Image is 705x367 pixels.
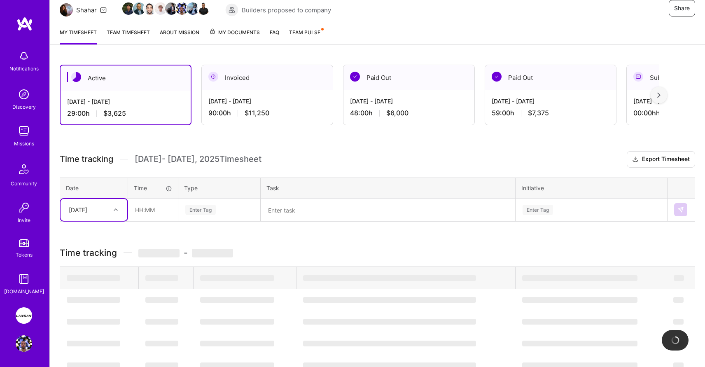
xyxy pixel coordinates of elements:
[145,319,178,325] span: ‌
[71,72,81,82] img: Active
[492,97,609,105] div: [DATE] - [DATE]
[67,109,184,118] div: 29:00 h
[522,341,637,346] span: ‌
[627,151,695,168] button: Export Timesheet
[123,2,134,16] a: Team Member Avatar
[657,92,661,98] img: right
[674,4,690,12] span: Share
[16,307,32,324] img: Langan: AI-Copilot for Environmental Site Assessment
[76,6,97,14] div: Shahar
[522,275,637,281] span: ‌
[677,206,684,213] img: Submit
[192,249,233,257] span: ‌
[60,3,73,16] img: Team Architect
[67,97,184,106] div: [DATE] - [DATE]
[343,65,474,90] div: Paid Out
[138,249,180,257] span: ‌
[225,3,238,16] img: Builders proposed to company
[67,319,120,325] span: ‌
[485,65,616,90] div: Paid Out
[492,109,609,117] div: 59:00 h
[303,275,476,281] span: ‌
[14,139,34,148] div: Missions
[242,6,331,14] span: Builders proposed to company
[166,2,177,16] a: Team Member Avatar
[492,72,502,82] img: Paid Out
[4,287,44,296] div: [DOMAIN_NAME]
[16,16,33,31] img: logo
[9,64,39,73] div: Notifications
[350,97,468,105] div: [DATE] - [DATE]
[12,103,36,111] div: Discovery
[16,48,32,64] img: bell
[197,2,210,15] img: Team Member Avatar
[303,341,476,346] span: ‌
[350,72,360,82] img: Paid Out
[14,307,34,324] a: Langan: AI-Copilot for Environmental Site Assessment
[60,178,128,198] th: Date
[674,275,684,281] span: ‌
[11,179,37,188] div: Community
[185,203,216,216] div: Enter Tag
[145,297,178,303] span: ‌
[103,109,126,118] span: $3,625
[386,109,409,117] span: $6,000
[200,341,274,346] span: ‌
[178,178,261,198] th: Type
[19,239,29,247] img: tokens
[632,155,639,164] i: icon Download
[245,109,269,117] span: $11,250
[16,86,32,103] img: discovery
[303,297,476,303] span: ‌
[69,206,87,214] div: [DATE]
[200,319,274,325] span: ‌
[177,2,187,16] a: Team Member Avatar
[289,28,323,44] a: Team Pulse
[208,109,326,117] div: 90:00 h
[350,109,468,117] div: 48:00 h
[303,319,476,325] span: ‌
[67,297,120,303] span: ‌
[16,271,32,287] img: guide book
[176,2,188,15] img: Team Member Avatar
[209,28,260,37] span: My Documents
[198,2,209,16] a: Team Member Avatar
[522,319,637,325] span: ‌
[16,123,32,139] img: teamwork
[134,184,172,192] div: Time
[165,2,177,15] img: Team Member Avatar
[67,341,120,346] span: ‌
[202,65,333,90] div: Invoiced
[521,184,661,192] div: Initiative
[208,97,326,105] div: [DATE] - [DATE]
[208,72,218,82] img: Invoiced
[135,154,261,164] span: [DATE] - [DATE] , 2025 Timesheet
[633,72,643,82] img: Submitted
[100,7,107,13] i: icon Mail
[155,2,166,16] a: Team Member Avatar
[528,109,549,117] span: $7,375
[114,208,118,212] i: icon Chevron
[14,159,34,179] img: Community
[160,28,199,44] a: About Mission
[14,335,34,352] a: User Avatar
[522,297,637,303] span: ‌
[209,28,260,44] a: My Documents
[60,28,97,44] a: My timesheet
[673,319,684,325] span: ‌
[67,275,120,281] span: ‌
[133,2,145,15] img: Team Member Avatar
[145,341,178,346] span: ‌
[61,65,191,91] div: Active
[261,178,516,198] th: Task
[145,275,178,281] span: ‌
[128,199,177,221] input: HH:MM
[187,2,198,16] a: Team Member Avatar
[107,28,150,44] a: Team timesheet
[289,29,320,35] span: Team Pulse
[187,2,199,15] img: Team Member Avatar
[60,248,695,258] h3: Time tracking
[200,275,274,281] span: ‌
[16,250,33,259] div: Tokens
[673,297,684,303] span: ‌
